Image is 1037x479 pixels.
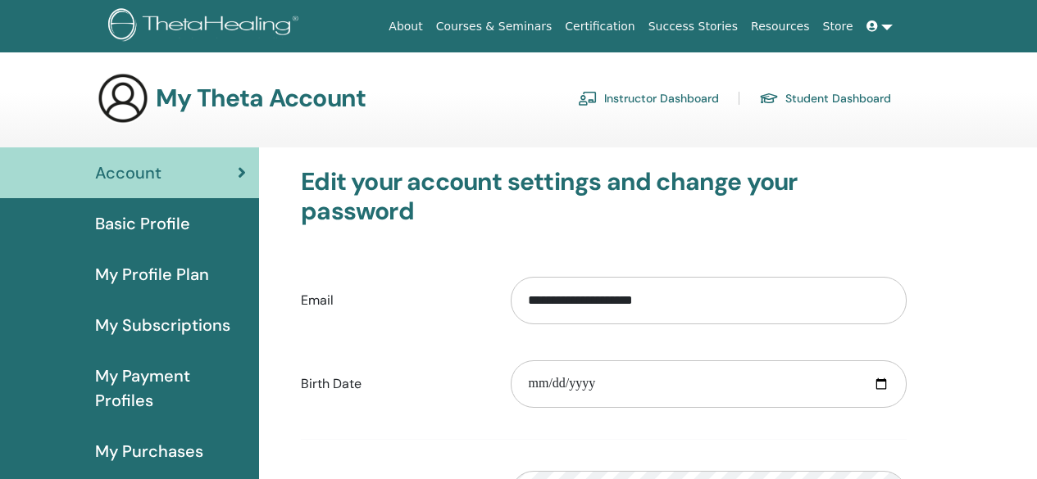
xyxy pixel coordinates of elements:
h3: Edit your account settings and change your password [301,167,907,226]
a: Resources [744,11,816,42]
span: Basic Profile [95,211,190,236]
a: Instructor Dashboard [578,85,719,111]
label: Email [289,285,498,316]
span: My Subscriptions [95,313,230,337]
img: generic-user-icon.jpg [97,72,149,124]
a: Student Dashboard [759,85,891,111]
span: My Purchases [95,439,203,463]
a: Success Stories [642,11,744,42]
h3: My Theta Account [156,84,366,113]
span: My Profile Plan [95,262,209,287]
img: chalkboard-teacher.svg [578,91,598,106]
label: Birth Date [289,368,498,400]
span: My Payment Profiles [95,364,246,413]
a: Courses & Seminars [430,11,559,42]
img: logo.png [108,8,304,45]
span: Account [95,160,161,185]
a: About [382,11,429,42]
img: graduation-cap.svg [759,92,779,106]
a: Store [816,11,860,42]
a: Certification [558,11,641,42]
